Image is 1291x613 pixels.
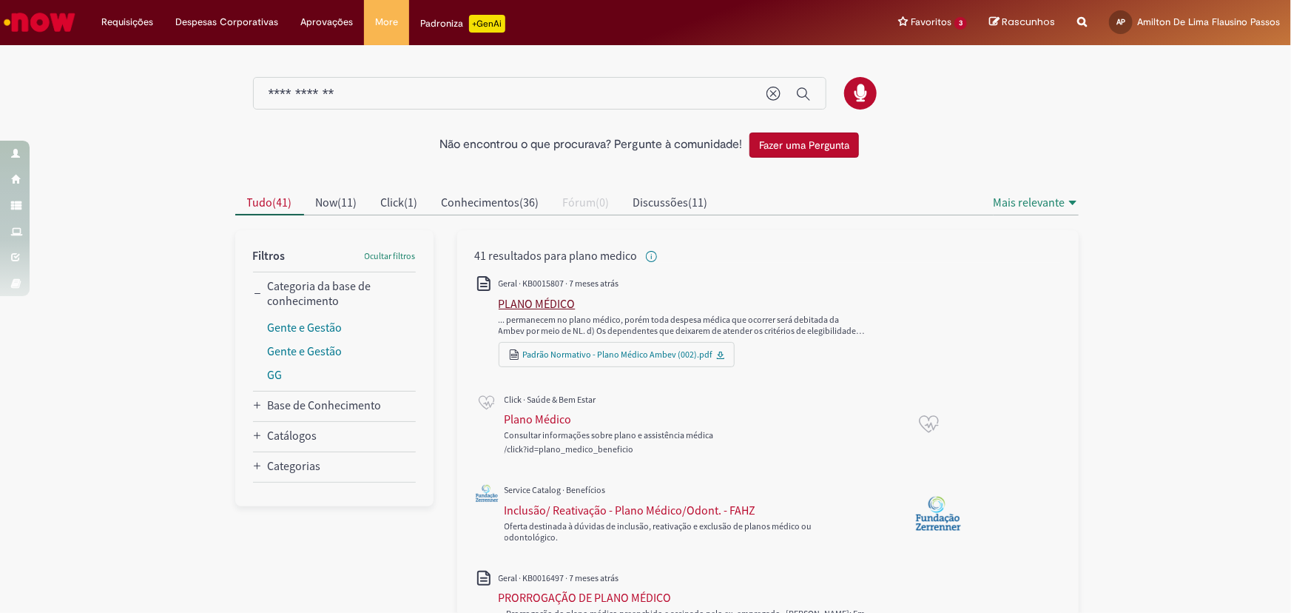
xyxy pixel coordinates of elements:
[1,7,78,37] img: ServiceNow
[1137,16,1280,28] span: Amilton De Lima Flausino Passos
[175,15,278,30] span: Despesas Corporativas
[439,138,742,152] h2: Não encontrou o que procurava? Pergunte à comunidade!
[375,15,398,30] span: More
[954,17,967,30] span: 3
[420,15,505,33] div: Padroniza
[989,16,1055,30] a: Rascunhos
[911,15,951,30] span: Favoritos
[101,15,153,30] span: Requisições
[1002,15,1055,29] span: Rascunhos
[469,15,505,33] p: +GenAi
[300,15,353,30] span: Aprovações
[1116,17,1125,27] span: AP
[749,133,859,158] button: Fazer uma Pergunta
